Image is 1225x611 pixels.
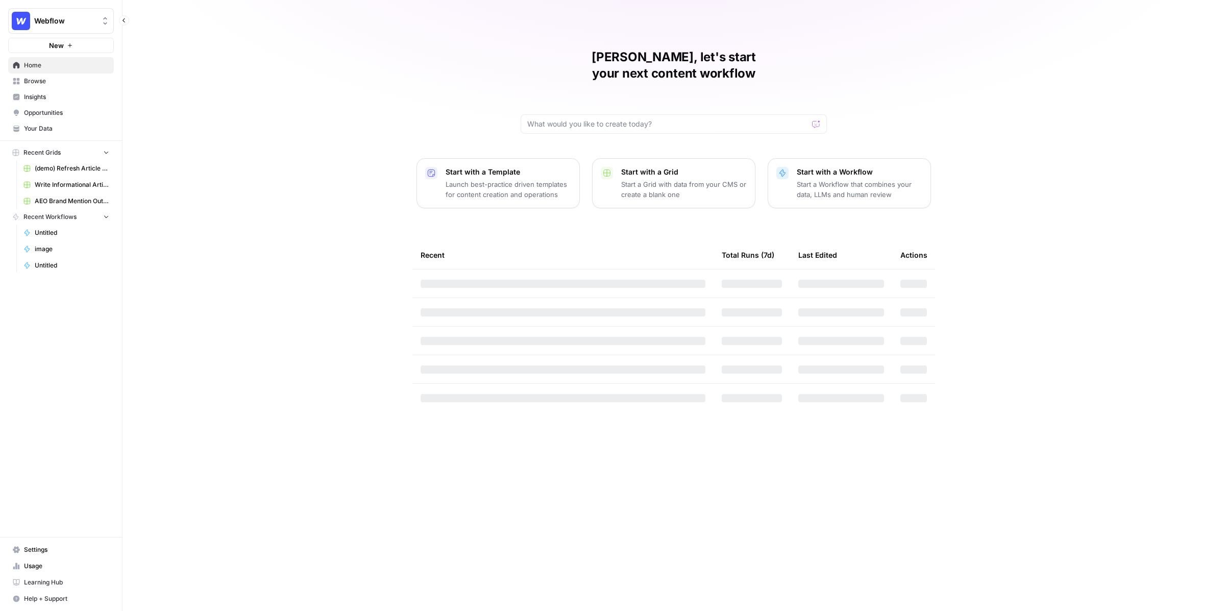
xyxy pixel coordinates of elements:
[49,40,64,51] span: New
[8,574,114,591] a: Learning Hub
[19,241,114,257] a: image
[798,241,837,269] div: Last Edited
[8,145,114,160] button: Recent Grids
[19,225,114,241] a: Untitled
[19,177,114,193] a: Write Informational Article
[35,180,109,189] span: Write Informational Article
[8,8,114,34] button: Workspace: Webflow
[621,179,747,200] p: Start a Grid with data from your CMS or create a blank one
[35,164,109,173] span: (demo) Refresh Article Content & Analysis
[8,209,114,225] button: Recent Workflows
[12,12,30,30] img: Webflow Logo
[19,160,114,177] a: (demo) Refresh Article Content & Analysis
[421,241,705,269] div: Recent
[797,179,922,200] p: Start a Workflow that combines your data, LLMs and human review
[35,261,109,270] span: Untitled
[446,179,571,200] p: Launch best-practice driven templates for content creation and operations
[24,561,109,571] span: Usage
[8,73,114,89] a: Browse
[592,158,755,208] button: Start with a GridStart a Grid with data from your CMS or create a blank one
[416,158,580,208] button: Start with a TemplateLaunch best-practice driven templates for content creation and operations
[8,591,114,607] button: Help + Support
[722,241,774,269] div: Total Runs (7d)
[24,108,109,117] span: Opportunities
[24,77,109,86] span: Browse
[19,257,114,274] a: Untitled
[35,228,109,237] span: Untitled
[621,167,747,177] p: Start with a Grid
[8,558,114,574] a: Usage
[19,193,114,209] a: AEO Brand Mention Outreach (1)
[35,197,109,206] span: AEO Brand Mention Outreach (1)
[8,57,114,74] a: Home
[8,38,114,53] button: New
[24,124,109,133] span: Your Data
[797,167,922,177] p: Start with a Workflow
[24,578,109,587] span: Learning Hub
[24,61,109,70] span: Home
[8,542,114,558] a: Settings
[900,241,927,269] div: Actions
[24,545,109,554] span: Settings
[521,49,827,82] h1: [PERSON_NAME], let's start your next content workflow
[446,167,571,177] p: Start with a Template
[8,120,114,137] a: Your Data
[768,158,931,208] button: Start with a WorkflowStart a Workflow that combines your data, LLMs and human review
[23,212,77,222] span: Recent Workflows
[527,119,808,129] input: What would you like to create today?
[23,148,61,157] span: Recent Grids
[24,594,109,603] span: Help + Support
[24,92,109,102] span: Insights
[35,245,109,254] span: image
[34,16,96,26] span: Webflow
[8,89,114,105] a: Insights
[8,105,114,121] a: Opportunities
